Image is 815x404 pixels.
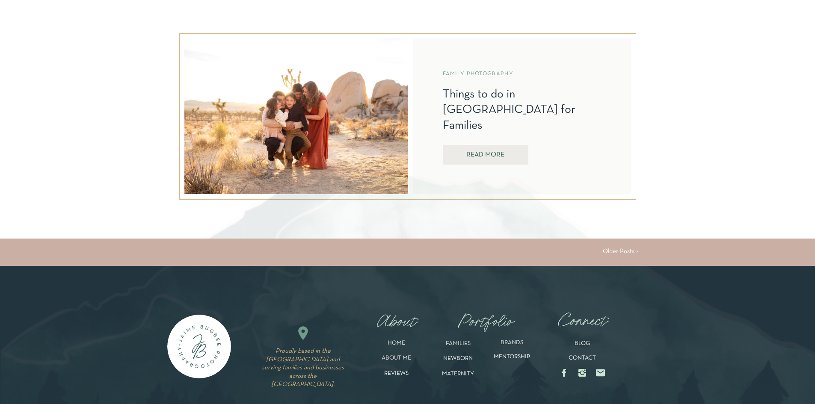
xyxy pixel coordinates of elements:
nav: About [367,313,426,330]
a: CONTACT [561,355,604,363]
a: REad More [455,151,516,159]
a: family photography [443,71,513,77]
a: Things to do in [GEOGRAPHIC_DATA] for Families [443,89,575,131]
a: MENTORSHIP [485,354,539,367]
a: BRANDS [487,339,537,354]
a: ABOUT ME [367,355,426,365]
nav: Portfolio [449,313,522,330]
a: BLOG [561,340,603,351]
a: HOME [367,340,426,350]
a: MATERNITY [429,371,488,380]
a: NEWBORN [436,355,480,365]
i: Proudly based in the [GEOGRAPHIC_DATA] and serving families and businesses across the [GEOGRAPHIC... [262,348,344,387]
a: FAMILIES [437,340,479,350]
a: REVIEWS [367,371,426,380]
a: Older Posts > [603,248,638,254]
a: Connect [555,310,609,327]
